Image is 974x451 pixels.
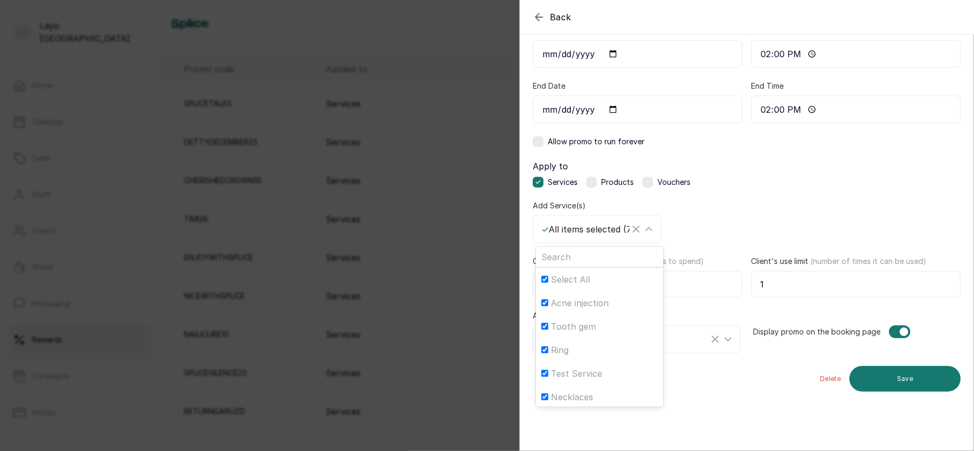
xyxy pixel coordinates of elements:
[533,310,590,321] label: Add Location(s)
[541,323,548,330] input: Tooth gem
[548,136,645,147] span: Allow promo to run forever
[550,11,571,24] span: Back
[541,276,548,283] input: Select All
[810,256,926,266] span: (number of times it can be used)
[541,223,630,236] div: All items selected ( 75 )
[533,160,961,173] label: Apply to
[551,297,609,309] span: Acne injection
[541,299,548,306] input: Acne injection
[533,81,565,91] label: End Date
[551,367,602,380] span: Test Service
[551,344,569,356] span: Ring
[753,326,880,337] label: Display promo on the booking page
[548,177,578,188] span: Services
[541,224,549,235] span: ✓
[533,96,742,123] input: DD/MM/YY
[551,273,590,286] span: Select All
[630,223,642,236] button: Clear Selected
[601,177,634,188] span: Products
[533,11,571,24] button: Back
[551,391,593,403] span: Necklaces
[541,346,548,353] input: Ring
[709,333,722,346] button: Clear Selected
[751,256,926,267] label: Client's use limit
[751,81,784,91] label: End Time
[849,366,961,392] button: Save
[551,320,596,333] span: Tooth gem
[541,370,548,377] input: Test Service
[533,40,742,68] input: DD/MM/YY
[541,393,548,400] input: Necklaces
[657,177,691,188] span: Vouchers
[533,256,704,267] label: Client's spend
[811,366,849,392] button: Delete
[533,200,586,211] label: Add Service(s)
[536,247,663,267] input: Search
